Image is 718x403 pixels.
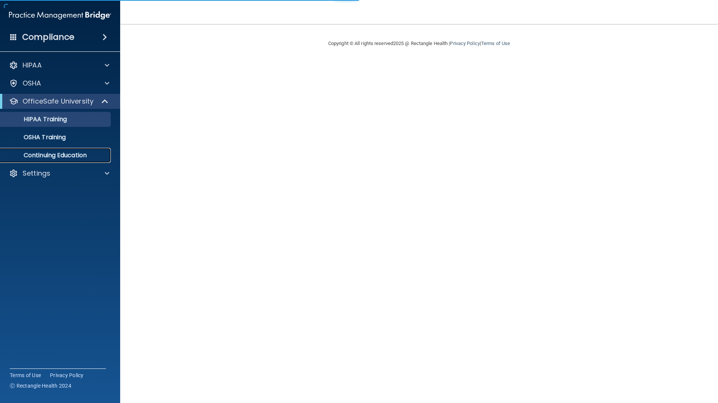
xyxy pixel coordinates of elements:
p: OSHA Training [5,134,66,141]
a: Privacy Policy [50,371,84,379]
a: OSHA [9,79,109,88]
p: HIPAA Training [5,116,67,123]
p: OfficeSafe University [23,97,94,106]
a: HIPAA [9,61,109,70]
a: Terms of Use [481,41,510,46]
p: Settings [23,169,50,178]
a: Settings [9,169,109,178]
a: Privacy Policy [450,41,480,46]
p: OSHA [23,79,41,88]
a: Terms of Use [10,371,41,379]
h4: Compliance [22,32,74,42]
div: Copyright © All rights reserved 2025 @ Rectangle Health | | [282,32,556,56]
p: HIPAA [23,61,42,70]
p: Continuing Education [5,152,107,159]
img: PMB logo [9,8,111,23]
a: OfficeSafe University [9,97,109,106]
span: Ⓒ Rectangle Health 2024 [10,382,71,389]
